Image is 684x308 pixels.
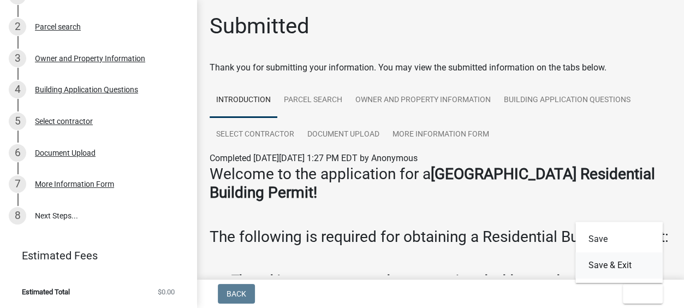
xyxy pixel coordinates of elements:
div: 4 [9,81,26,98]
span: Back [227,289,246,298]
div: 7 [9,175,26,193]
h3: The following is required for obtaining a Residential Building Permit: [210,228,671,246]
h1: Submitted [210,13,310,39]
a: Owner and Property Information [349,83,497,118]
span: $0.00 [158,288,175,295]
div: Building Application Questions [35,86,138,93]
div: Owner and Property Information [35,55,145,62]
div: More Information Form [35,180,114,188]
a: Building Application Questions [497,83,637,118]
div: Parcel search [35,23,81,31]
a: More Information Form [386,117,496,152]
button: Exit [623,284,663,304]
div: Document Upload [35,149,96,157]
div: Select contractor [35,117,93,125]
a: Introduction [210,83,277,118]
strong: The subject property must have an assigned address to begin this application [231,273,613,304]
h3: Welcome to the application for a [210,165,671,202]
div: 6 [9,144,26,162]
div: 3 [9,50,26,67]
div: Thank you for submitting your information. You may view the submitted information on the tabs below. [210,61,671,74]
strong: [GEOGRAPHIC_DATA] Residential Building Permit! [210,165,655,202]
div: 2 [9,18,26,35]
div: Exit [575,222,663,283]
button: Back [218,284,255,304]
button: Save [575,226,663,252]
a: Select contractor [210,117,301,152]
div: 5 [9,112,26,130]
a: Document Upload [301,117,386,152]
a: Parcel search [277,83,349,118]
div: 8 [9,207,26,224]
span: Estimated Total [22,288,70,295]
span: Completed [DATE][DATE] 1:27 PM EDT by Anonymous [210,153,418,163]
span: Exit [632,289,647,298]
a: Estimated Fees [9,245,179,266]
button: Save & Exit [575,252,663,279]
